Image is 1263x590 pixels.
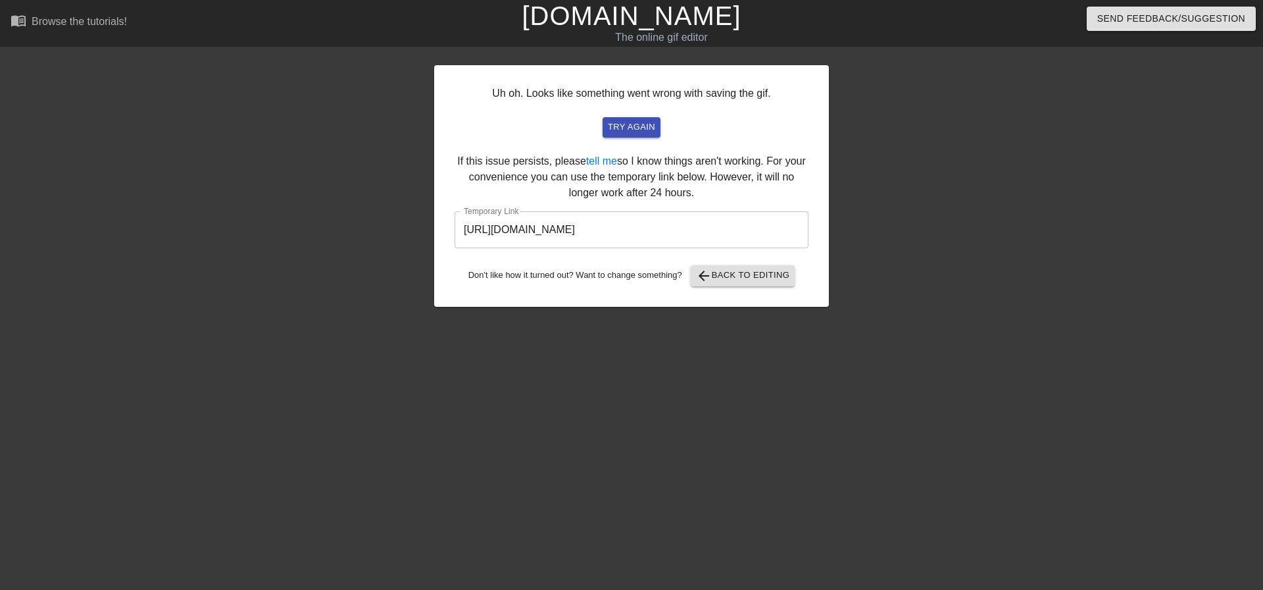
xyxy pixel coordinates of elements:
[608,120,655,135] span: try again
[1087,7,1256,31] button: Send Feedback/Suggestion
[522,1,741,30] a: [DOMAIN_NAME]
[691,265,795,286] button: Back to Editing
[11,13,26,28] span: menu_book
[696,268,712,284] span: arrow_back
[455,211,808,248] input: bare
[11,13,127,33] a: Browse the tutorials!
[1097,11,1245,27] span: Send Feedback/Suggestion
[32,16,127,27] div: Browse the tutorials!
[428,30,895,45] div: The online gif editor
[586,155,617,167] a: tell me
[603,117,660,138] button: try again
[696,268,790,284] span: Back to Editing
[434,65,829,307] div: Uh oh. Looks like something went wrong with saving the gif. If this issue persists, please so I k...
[455,265,808,286] div: Don't like how it turned out? Want to change something?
